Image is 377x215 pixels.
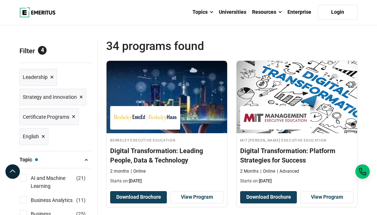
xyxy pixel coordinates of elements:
[110,178,224,184] p: Starts on:
[110,191,167,203] button: Download Brochure
[23,93,77,101] span: Strategy and Innovation
[23,113,69,121] span: Certificate Programs
[240,146,354,164] h4: Digital Transformation: Platform Strategies for Success
[110,168,129,174] p: 2 months
[110,137,224,143] h4: Berkeley Executive Education
[240,137,354,143] h4: MIT [PERSON_NAME] Executive Education
[170,191,224,203] a: View Program
[42,131,45,142] span: ×
[260,168,275,174] p: Online
[237,61,357,133] img: Digital Transformation: Platform Strategies for Success | Online Strategy and Innovation Course
[107,61,227,188] a: Strategy and Innovation Course by Berkeley Executive Education - March 19, 2026 Berkeley Executiv...
[277,168,299,174] p: Advanced
[19,154,91,165] button: Topic
[31,196,87,204] a: Business Analytics
[19,156,38,164] span: Topic
[318,5,357,20] a: Login
[19,69,57,86] a: Leadership ×
[244,110,307,126] img: MIT Sloan Executive Education
[259,178,272,184] span: [DATE]
[114,110,177,126] img: Berkeley Executive Education
[23,73,48,81] span: Leadership
[300,191,354,203] a: View Program
[23,132,39,140] span: English
[240,168,259,174] p: 2 Months
[76,174,86,182] span: ( )
[19,128,48,145] a: English ×
[50,72,54,83] span: ×
[72,111,75,122] span: ×
[31,174,90,190] a: AI and Machine Learning
[129,178,142,184] span: [DATE]
[240,178,354,184] p: Starts on:
[110,146,224,164] h4: Digital Transformation: Leading People, Data & Technology
[79,92,83,102] span: ×
[240,191,297,203] button: Download Brochure
[131,168,146,174] p: Online
[38,46,47,55] span: 4
[237,61,357,188] a: Strategy and Innovation Course by MIT Sloan Executive Education - March 5, 2026 MIT Sloan Executi...
[76,196,86,204] span: ( )
[19,89,86,106] a: Strategy and Innovation ×
[107,61,227,133] img: Digital Transformation: Leading People, Data & Technology | Online Strategy and Innovation Course
[19,108,79,125] a: Certificate Programs ×
[69,47,91,56] a: Reset all
[106,39,232,53] span: 34 Programs found
[19,39,91,63] p: Filter
[78,197,84,203] span: 11
[78,175,84,181] span: 21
